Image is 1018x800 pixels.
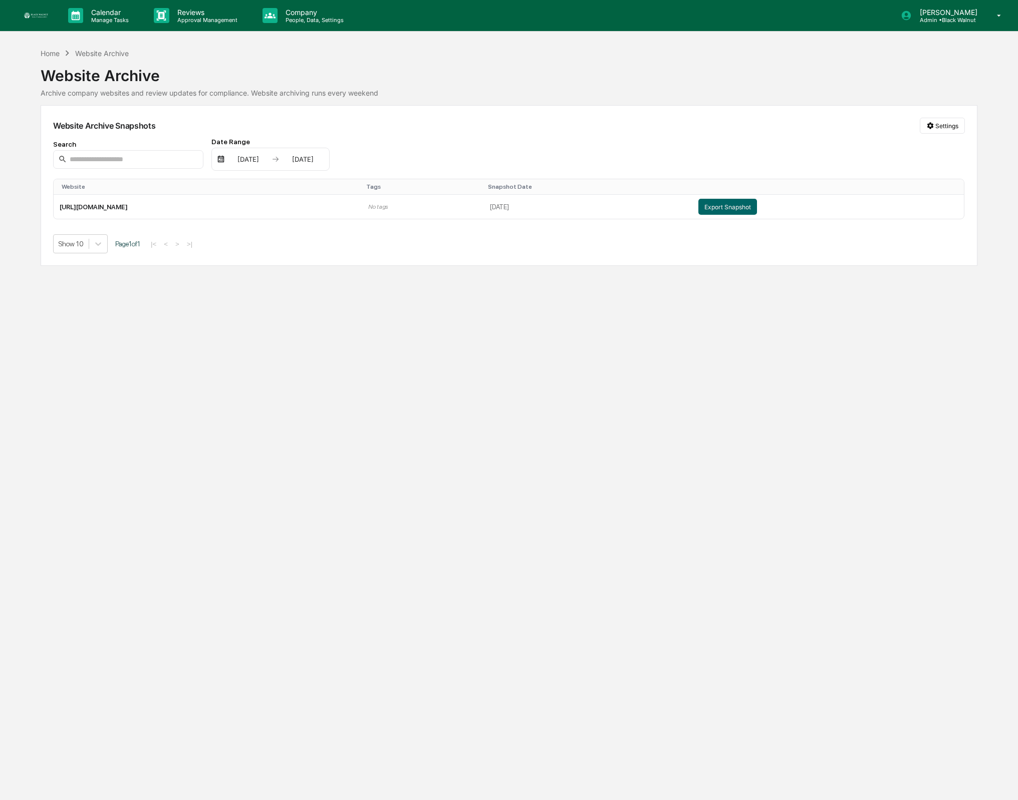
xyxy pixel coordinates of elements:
div: [DATE] [227,155,270,163]
div: Date Range [211,138,330,146]
div: Search [53,140,203,148]
img: calendar [217,155,225,163]
div: [DATE] [282,155,324,163]
img: arrow right [272,155,280,163]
